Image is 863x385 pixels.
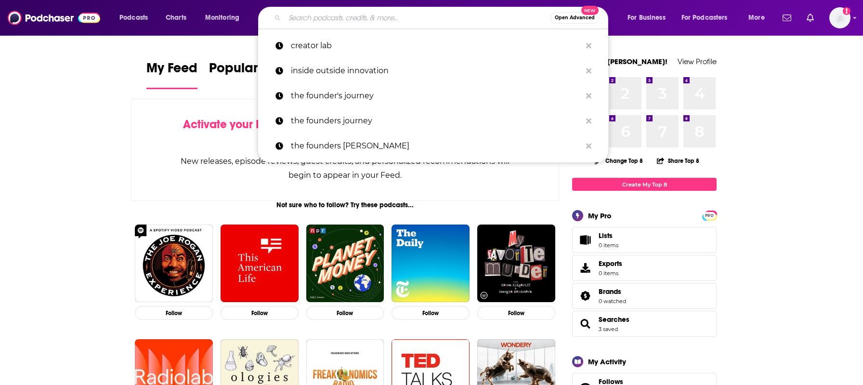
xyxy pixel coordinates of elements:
span: New [581,6,599,15]
a: Create My Top 8 [572,178,717,191]
a: My Feed [146,60,197,89]
button: Follow [221,306,299,320]
span: For Business [628,11,666,25]
a: Lists [572,227,717,253]
button: open menu [621,10,678,26]
span: Charts [166,11,186,25]
a: the founder's journey [258,83,608,108]
button: Share Top 8 [656,151,700,170]
a: Searches [575,317,595,331]
div: Not sure who to follow? Try these podcasts... [131,201,559,209]
button: Follow [477,306,555,320]
span: More [748,11,765,25]
p: the founders journey [291,108,581,133]
img: This American Life [221,225,299,303]
a: PRO [704,212,715,219]
button: open menu [113,10,160,26]
button: open menu [675,10,742,26]
img: The Daily [392,225,470,303]
button: Open AdvancedNew [550,12,599,24]
span: Brands [572,283,717,309]
span: Activate your Feed [183,117,282,132]
button: open menu [742,10,777,26]
a: Welcome [PERSON_NAME]! [572,57,667,66]
a: Searches [599,315,629,324]
button: Follow [306,306,384,320]
a: inside outside innovation [258,58,608,83]
div: My Activity [588,357,626,366]
a: Popular Feed [209,60,291,89]
span: My Feed [146,60,197,82]
a: View Profile [678,57,717,66]
div: My Pro [588,211,612,220]
span: Open Advanced [555,15,595,20]
span: Exports [599,259,622,268]
span: For Podcasters [681,11,728,25]
a: Brands [599,287,626,296]
p: the founders joureny [291,133,581,159]
a: Charts [159,10,192,26]
span: Searches [572,311,717,337]
span: Lists [599,231,618,240]
input: Search podcasts, credits, & more... [285,10,550,26]
a: creator lab [258,33,608,58]
a: Brands [575,289,595,303]
a: Exports [572,255,717,281]
div: Search podcasts, credits, & more... [267,7,617,29]
p: inside outside innovation [291,58,581,83]
div: by following Podcasts, Creators, Lists, and other Users! [180,118,510,146]
img: My Favorite Murder with Karen Kilgariff and Georgia Hardstark [477,225,555,303]
img: Planet Money [306,225,384,303]
a: the founders [PERSON_NAME] [258,133,608,159]
span: 0 items [599,270,622,277]
button: Follow [135,306,213,320]
button: Change Top 8 [589,155,649,167]
img: The Joe Rogan Experience [135,225,213,303]
button: Show profile menu [829,7,850,28]
a: Show notifications dropdown [803,10,818,26]
img: Podchaser - Follow, Share and Rate Podcasts [8,9,100,27]
span: Exports [575,261,595,275]
span: 0 items [599,242,618,249]
div: New releases, episode reviews, guest credits, and personalized recommendations will begin to appe... [180,154,510,182]
span: Podcasts [119,11,148,25]
button: open menu [198,10,252,26]
button: Follow [392,306,470,320]
span: PRO [704,212,715,219]
svg: Add a profile image [843,7,850,15]
span: Lists [599,231,613,240]
span: Lists [575,233,595,247]
a: 3 saved [599,326,618,332]
a: Show notifications dropdown [779,10,795,26]
span: Logged in as sashagoldin [829,7,850,28]
p: creator lab [291,33,581,58]
a: the founders journey [258,108,608,133]
img: User Profile [829,7,850,28]
p: the founder's journey [291,83,581,108]
span: Brands [599,287,621,296]
span: Popular Feed [209,60,291,82]
span: Monitoring [205,11,239,25]
a: 0 watched [599,298,626,305]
